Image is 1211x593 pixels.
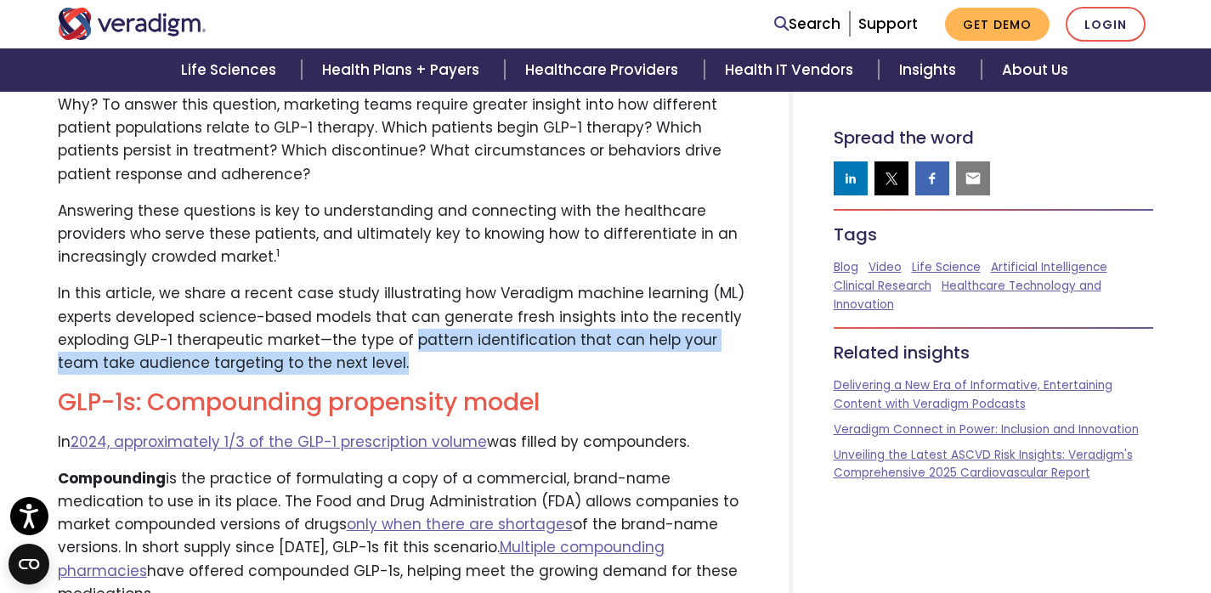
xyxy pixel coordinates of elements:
a: Health IT Vendors [705,48,879,92]
strong: Compounding [58,468,166,489]
a: 2024, approximately 1/3 of the GLP-1 prescription volume [71,432,487,452]
img: linkedin sharing button [842,170,859,187]
img: Veradigm logo [58,8,207,40]
a: Search [774,13,840,36]
img: email sharing button [965,170,982,187]
img: facebook sharing button [924,170,941,187]
h5: Spread the word [834,127,1154,148]
a: About Us [982,48,1089,92]
h5: Tags [834,224,1154,245]
p: In was filled by compounders. [58,431,748,454]
p: In this article, we share a recent case study illustrating how Veradigm machine learning (ML) exp... [58,282,748,375]
a: Support [858,14,918,34]
a: Delivering a New Era of Informative, Entertaining Content with Veradigm Podcasts [834,377,1112,412]
a: Get Demo [945,8,1050,41]
a: Insights [879,48,982,92]
a: Healthcare Technology and Innovation [834,278,1101,313]
sup: 1 [276,246,280,260]
img: twitter sharing button [883,170,900,187]
a: Artificial Intelligence [991,259,1107,275]
h5: Related insights [834,342,1154,363]
p: Answering these questions is key to understanding and connecting with the healthcare providers wh... [58,200,748,269]
a: Login [1066,7,1146,42]
a: Multiple compounding pharmacies [58,537,665,580]
p: Why? To answer this question, marketing teams require greater insight into how different patient ... [58,93,748,186]
button: Open CMP widget [8,544,49,585]
a: Healthcare Providers [505,48,704,92]
a: Veradigm Connect in Power: Inclusion and Innovation [834,421,1139,438]
iframe: Drift Chat Widget [885,488,1191,573]
a: Blog [834,259,858,275]
a: Health Plans + Payers [302,48,505,92]
a: Clinical Research [834,278,931,294]
a: only when there are shortages [347,514,573,534]
a: Unveiling the Latest ASCVD Risk Insights: Veradigm's Comprehensive 2025 Cardiovascular Report [834,447,1133,482]
a: Video [869,259,902,275]
a: Life Sciences [161,48,302,92]
a: Life Science [912,259,981,275]
h2: GLP-1s: Compounding propensity model [58,388,748,417]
